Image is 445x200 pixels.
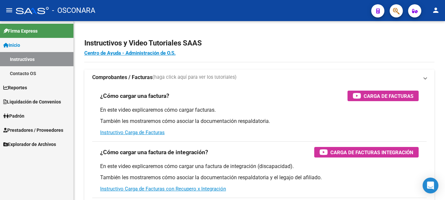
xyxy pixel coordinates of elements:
button: Carga de Facturas Integración [314,147,419,157]
span: Reportes [3,84,27,91]
a: Instructivo Carga de Facturas con Recupero x Integración [100,186,226,192]
p: También les mostraremos cómo asociar la documentación respaldatoria y el legajo del afiliado. [100,174,419,181]
p: En este video explicaremos cómo cargar una factura de integración (discapacidad). [100,163,419,170]
span: Carga de Facturas [364,92,413,100]
span: Carga de Facturas Integración [330,148,413,157]
span: Padrón [3,112,24,120]
h2: Instructivos y Video Tutoriales SAAS [84,37,434,49]
button: Carga de Facturas [348,91,419,101]
h3: ¿Cómo cargar una factura de integración? [100,148,208,157]
p: También les mostraremos cómo asociar la documentación respaldatoria. [100,118,419,125]
h3: ¿Cómo cargar una factura? [100,91,169,100]
span: Prestadores / Proveedores [3,127,63,134]
span: (haga click aquí para ver los tutoriales) [153,74,236,81]
div: Open Intercom Messenger [423,178,438,193]
mat-icon: menu [5,6,13,14]
a: Centro de Ayuda - Administración de O.S. [84,50,176,56]
p: En este video explicaremos cómo cargar facturas. [100,106,419,114]
mat-expansion-panel-header: Comprobantes / Facturas(haga click aquí para ver los tutoriales) [84,70,434,85]
span: Explorador de Archivos [3,141,56,148]
span: - OSCONARA [52,3,95,18]
span: Firma Express [3,27,38,35]
strong: Comprobantes / Facturas [92,74,153,81]
span: Inicio [3,42,20,49]
a: Instructivo Carga de Facturas [100,129,165,135]
mat-icon: person [432,6,440,14]
span: Liquidación de Convenios [3,98,61,105]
